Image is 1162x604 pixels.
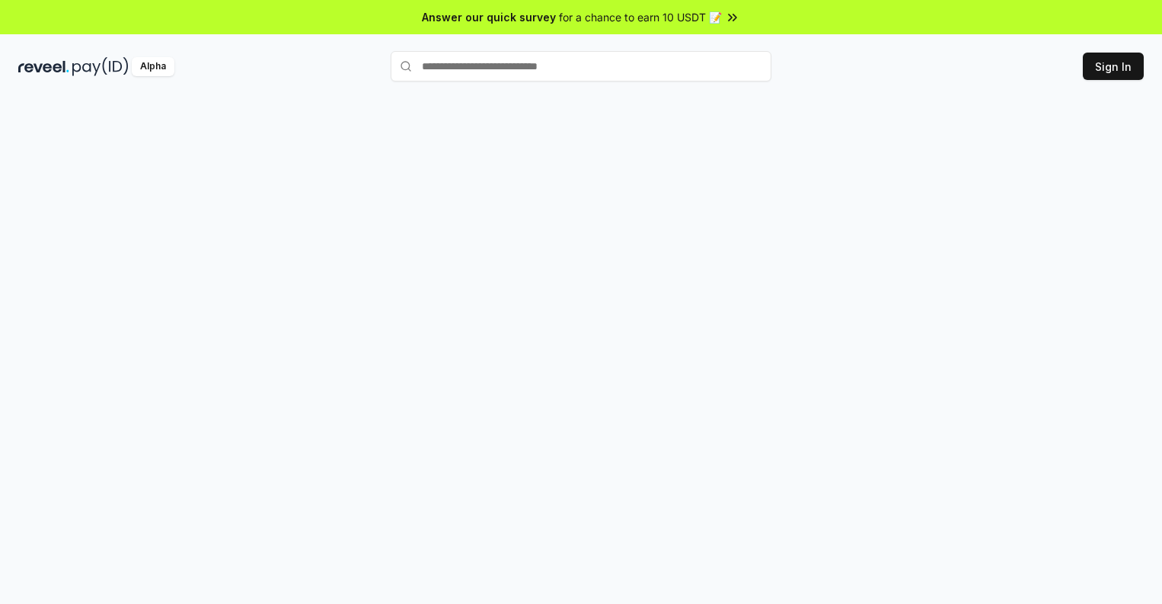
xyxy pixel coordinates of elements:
[1083,53,1144,80] button: Sign In
[559,9,722,25] span: for a chance to earn 10 USDT 📝
[132,57,174,76] div: Alpha
[72,57,129,76] img: pay_id
[422,9,556,25] span: Answer our quick survey
[18,57,69,76] img: reveel_dark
